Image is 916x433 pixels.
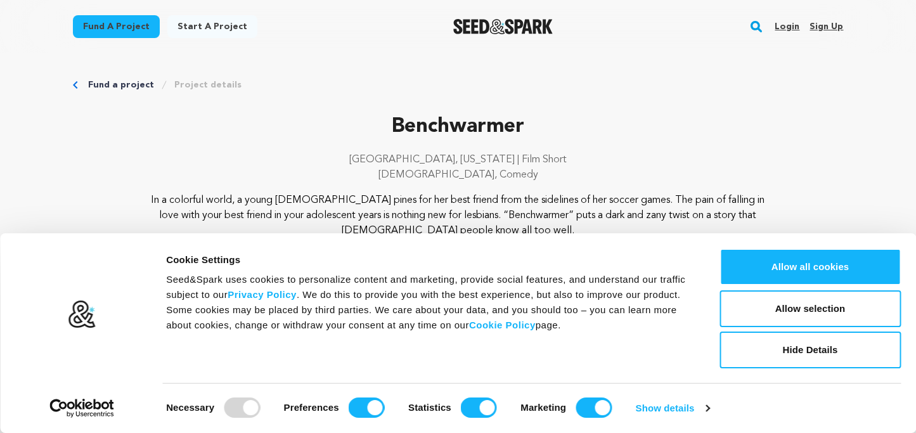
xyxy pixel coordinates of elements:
[73,152,844,167] p: [GEOGRAPHIC_DATA], [US_STATE] | Film Short
[775,16,799,37] a: Login
[27,399,138,418] a: Usercentrics Cookiebot - opens in a new window
[73,167,844,183] p: [DEMOGRAPHIC_DATA], Comedy
[520,402,566,413] strong: Marketing
[636,399,709,418] a: Show details
[166,272,691,333] div: Seed&Spark uses cookies to personalize content and marketing, provide social features, and unders...
[408,402,451,413] strong: Statistics
[73,15,160,38] a: Fund a project
[174,79,242,91] a: Project details
[166,402,214,413] strong: Necessary
[228,289,297,300] a: Privacy Policy
[453,19,553,34] a: Seed&Spark Homepage
[166,252,691,268] div: Cookie Settings
[167,15,257,38] a: Start a project
[719,290,901,327] button: Allow selection
[73,112,844,142] p: Benchwarmer
[150,193,766,238] p: In a colorful world, a young [DEMOGRAPHIC_DATA] pines for her best friend from the sidelines of h...
[284,402,339,413] strong: Preferences
[810,16,843,37] a: Sign up
[453,19,553,34] img: Seed&Spark Logo Dark Mode
[68,300,96,329] img: logo
[73,79,844,91] div: Breadcrumb
[88,79,154,91] a: Fund a project
[719,249,901,285] button: Allow all cookies
[469,320,536,330] a: Cookie Policy
[719,332,901,368] button: Hide Details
